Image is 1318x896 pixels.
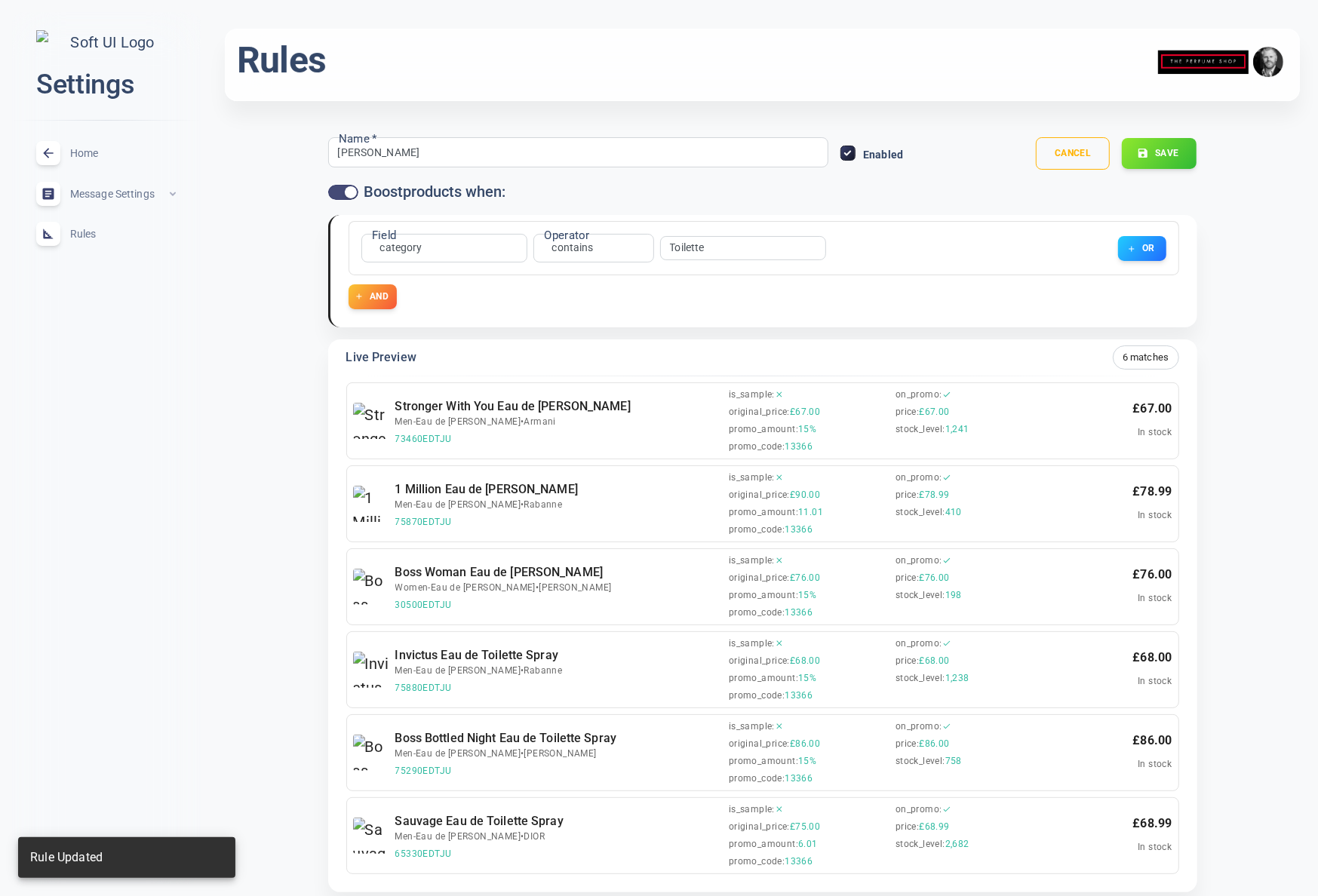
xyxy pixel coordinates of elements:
span: is_sample : [729,638,775,649]
label: Field [372,227,397,244]
span: price : [896,407,919,418]
span: £68.00 [919,655,949,667]
span: price : [896,738,919,750]
span: is_sample : [729,721,775,732]
span: 13366 [785,773,813,784]
span: is_sample : [729,389,775,400]
img: Stronger With You Eau de Toilette Spray [353,403,389,439]
span: In stock [1138,759,1172,769]
span: promo_amount : [729,424,798,435]
span: 15% [798,673,816,684]
span: £90.00 [790,489,820,501]
button: Cancel [1036,137,1110,170]
span: 11.01 [798,507,823,518]
img: theperfumeshop [1158,38,1249,86]
img: Invictus Eau de Toilette Spray [353,652,389,688]
p: £ 68.99 [1132,814,1172,833]
span: 758 [945,756,962,767]
span: £78.99 [919,489,949,501]
span: on_promo : [896,721,942,732]
span: 13366 [785,524,813,535]
p: £ 67.00 [1132,399,1172,419]
span: promo_amount : [729,507,798,518]
span: 2,682 [945,839,969,850]
span: promo_code : [729,524,785,535]
span: price : [896,489,919,501]
h6: Boss Woman Eau de [PERSON_NAME] [395,563,723,582]
span: original_price : [729,572,790,584]
h6: Sauvage Eau de Toilette Spray [395,812,723,831]
label: Name [339,130,377,147]
span: 1,238 [945,673,969,684]
span: Men-Eau de [PERSON_NAME] • DIOR [395,831,723,842]
span: stock_level : [896,590,945,601]
span: Women-Eau de [PERSON_NAME] • [PERSON_NAME] [395,582,723,594]
span: £76.00 [790,572,820,584]
span: on_promo : [896,804,942,815]
p: £ 68.00 [1132,648,1172,667]
span: promo_amount : [729,590,798,601]
span: In stock [1138,842,1172,852]
span: promo_amount : [729,756,798,767]
span: Men-Eau de [PERSON_NAME] • Rabanne [395,665,723,677]
span: 30500EDTJU [395,600,723,611]
span: 13366 [785,607,813,618]
span: original_price : [729,738,790,750]
span: price : [896,572,919,584]
span: 75290EDTJU [395,766,723,777]
span: £68.00 [790,655,820,667]
span: 15% [798,424,816,435]
p: £ 78.99 [1132,482,1172,502]
span: promo_code : [729,607,785,618]
button: Save [1122,138,1197,169]
span: 15% [798,590,816,601]
span: promo_amount : [729,839,798,850]
span: 75880EDTJU [395,683,723,694]
span: on_promo : [896,555,942,566]
img: Boss Woman Eau de Toilette Spray [353,569,389,605]
span: 73460EDTJU [395,434,723,445]
span: promo_code : [729,856,785,867]
button: AND [349,284,397,309]
img: Sauvage Eau de Toilette Spray [353,818,389,854]
img: Boss Bottled Night Eau de Toilette Spray [353,735,389,771]
span: promo_code : [729,773,785,784]
span: 75870EDTJU [395,517,723,528]
a: Home [12,133,201,173]
span: 13366 [785,441,813,453]
h1: Rules [237,38,326,83]
span: Enabled [863,149,903,160]
span: on_promo : [896,389,942,400]
span: 65330EDTJU [395,848,723,860]
span: £86.00 [790,738,820,750]
span: 410 [945,507,962,518]
h5: Boost products when: [364,182,506,203]
span: is_sample : [729,804,775,815]
span: original_price : [729,655,790,667]
h6: Boss Bottled Night Eau de Toilette Spray [395,729,723,748]
span: In stock [1138,510,1172,520]
span: £67.00 [919,407,949,418]
span: £68.99 [919,821,949,833]
div: category [371,241,432,256]
a: Rules [12,213,201,254]
span: on_promo : [896,638,942,649]
h6: Stronger With You Eau de [PERSON_NAME] [395,397,723,416]
span: promo_amount : [729,673,798,684]
p: £ 86.00 [1132,731,1172,750]
button: OR [1118,236,1166,261]
span: Men-Eau de [PERSON_NAME] • Armani [395,416,723,428]
h6: Live Preview [346,348,416,367]
span: Men-Eau de [PERSON_NAME] • [PERSON_NAME] [395,748,723,759]
div: Rule Updated [30,842,103,873]
span: promo_code : [729,441,785,453]
div: contains [543,241,603,256]
span: price : [896,655,919,667]
span: expand_less [167,188,179,200]
span: 1,241 [945,424,969,435]
h2: Settings [36,67,177,103]
span: is_sample : [729,555,775,566]
h6: 1 Million Eau de [PERSON_NAME] [395,480,723,499]
img: 1 Million Eau de Toilette Spray [353,486,389,522]
span: stock_level : [896,507,945,518]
